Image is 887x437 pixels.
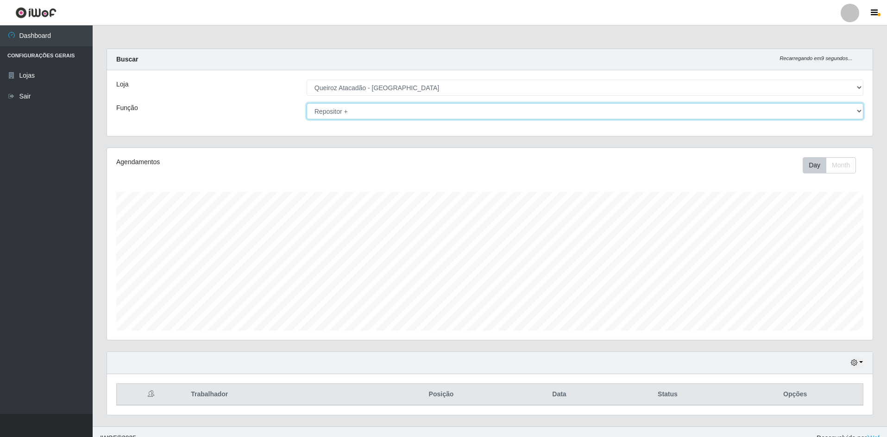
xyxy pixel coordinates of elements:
button: Month [826,157,856,173]
i: Recarregando em 9 segundos... [780,55,852,61]
img: CoreUI Logo [15,7,57,18]
label: Função [116,103,138,113]
th: Opções [727,384,863,406]
div: First group [803,157,856,173]
th: Posição [371,384,510,406]
th: Data [511,384,608,406]
button: Day [803,157,826,173]
th: Trabalhador [185,384,371,406]
div: Agendamentos [116,157,420,167]
div: Toolbar with button groups [803,157,863,173]
th: Status [608,384,727,406]
strong: Buscar [116,55,138,63]
label: Loja [116,80,128,89]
